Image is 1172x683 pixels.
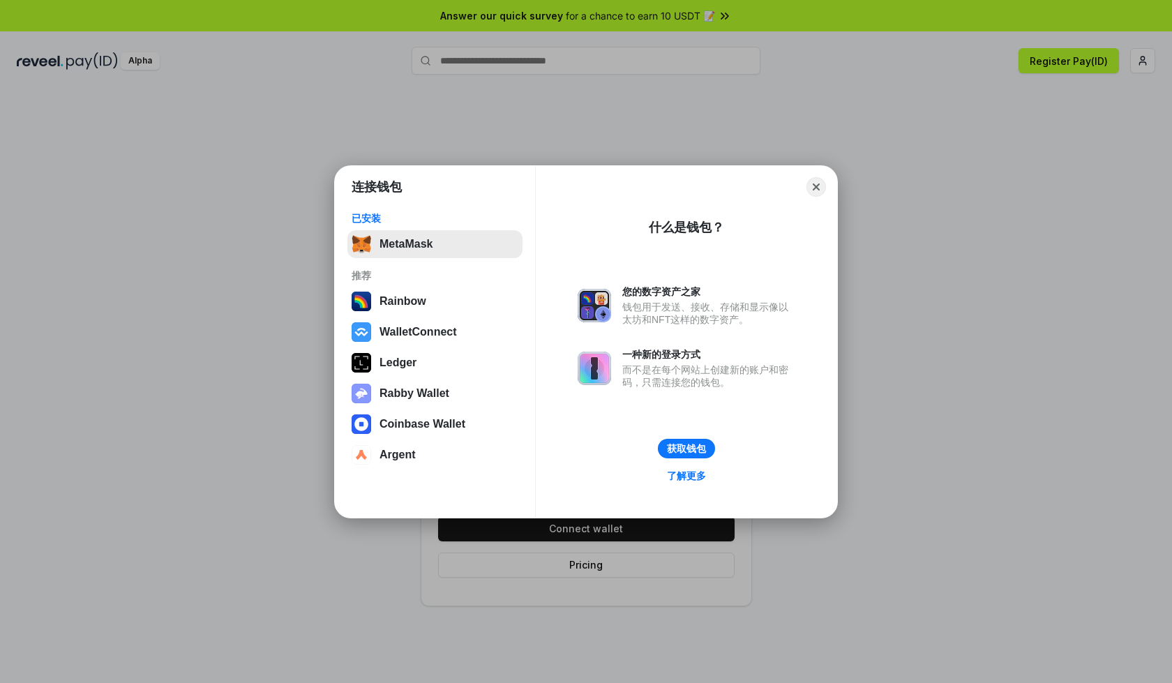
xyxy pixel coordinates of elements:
[380,356,416,369] div: Ledger
[380,449,416,461] div: Argent
[380,387,449,400] div: Rabby Wallet
[352,212,518,225] div: 已安装
[667,470,706,482] div: 了解更多
[352,384,371,403] img: svg+xml,%3Csvg%20xmlns%3D%22http%3A%2F%2Fwww.w3.org%2F2000%2Fsvg%22%20fill%3D%22none%22%20viewBox...
[622,363,795,389] div: 而不是在每个网站上创建新的账户和密码，只需连接您的钱包。
[352,234,371,254] img: svg+xml,%3Csvg%20fill%3D%22none%22%20height%3D%2233%22%20viewBox%3D%220%200%2035%2033%22%20width%...
[347,318,523,346] button: WalletConnect
[380,238,433,250] div: MetaMask
[347,230,523,258] button: MetaMask
[578,289,611,322] img: svg+xml,%3Csvg%20xmlns%3D%22http%3A%2F%2Fwww.w3.org%2F2000%2Fsvg%22%20fill%3D%22none%22%20viewBox...
[347,441,523,469] button: Argent
[658,439,715,458] button: 获取钱包
[347,349,523,377] button: Ledger
[380,326,457,338] div: WalletConnect
[352,269,518,282] div: 推荐
[649,219,724,236] div: 什么是钱包？
[622,348,795,361] div: 一种新的登录方式
[622,301,795,326] div: 钱包用于发送、接收、存储和显示像以太坊和NFT这样的数字资产。
[659,467,714,485] a: 了解更多
[352,179,402,195] h1: 连接钱包
[578,352,611,385] img: svg+xml,%3Csvg%20xmlns%3D%22http%3A%2F%2Fwww.w3.org%2F2000%2Fsvg%22%20fill%3D%22none%22%20viewBox...
[347,287,523,315] button: Rainbow
[380,418,465,430] div: Coinbase Wallet
[347,410,523,438] button: Coinbase Wallet
[622,285,795,298] div: 您的数字资产之家
[806,177,826,197] button: Close
[352,414,371,434] img: svg+xml,%3Csvg%20width%3D%2228%22%20height%3D%2228%22%20viewBox%3D%220%200%2028%2028%22%20fill%3D...
[380,295,426,308] div: Rainbow
[347,380,523,407] button: Rabby Wallet
[352,353,371,373] img: svg+xml,%3Csvg%20xmlns%3D%22http%3A%2F%2Fwww.w3.org%2F2000%2Fsvg%22%20width%3D%2228%22%20height%3...
[352,292,371,311] img: svg+xml,%3Csvg%20width%3D%22120%22%20height%3D%22120%22%20viewBox%3D%220%200%20120%20120%22%20fil...
[667,442,706,455] div: 获取钱包
[352,322,371,342] img: svg+xml,%3Csvg%20width%3D%2228%22%20height%3D%2228%22%20viewBox%3D%220%200%2028%2028%22%20fill%3D...
[352,445,371,465] img: svg+xml,%3Csvg%20width%3D%2228%22%20height%3D%2228%22%20viewBox%3D%220%200%2028%2028%22%20fill%3D...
